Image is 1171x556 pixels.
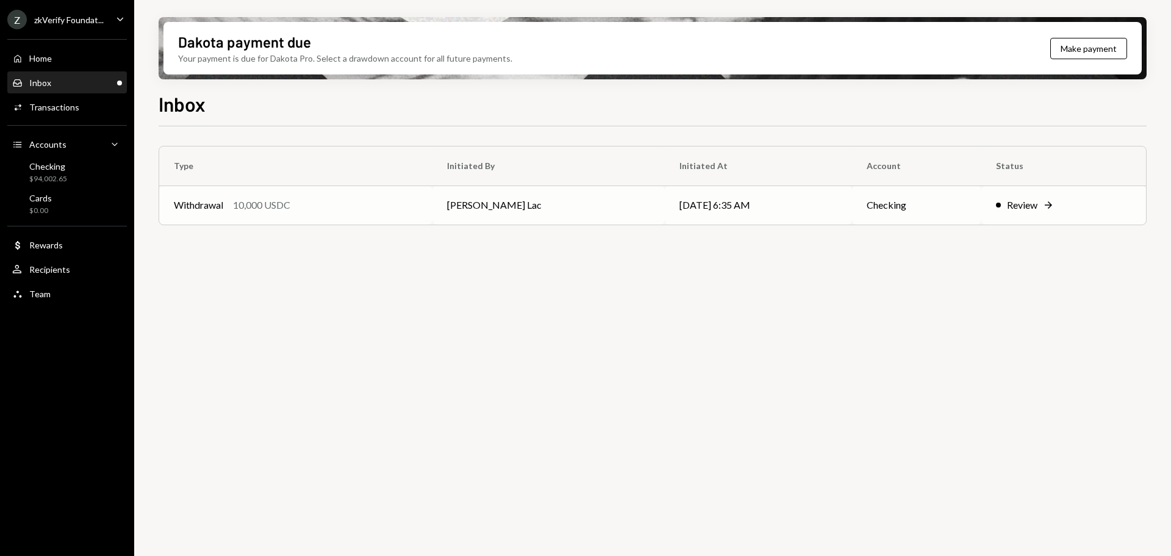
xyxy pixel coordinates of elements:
[432,186,665,225] td: [PERSON_NAME] Lac
[665,146,852,186] th: Initiated At
[34,15,104,25] div: zkVerify Foundat...
[29,264,70,275] div: Recipients
[665,186,852,225] td: [DATE] 6:35 AM
[233,198,290,212] div: 10,000 USDC
[7,189,127,218] a: Cards$0.00
[7,283,127,305] a: Team
[1050,38,1127,59] button: Make payment
[29,174,67,184] div: $94,002.65
[981,146,1146,186] th: Status
[174,198,223,212] div: Withdrawal
[159,92,206,116] h1: Inbox
[29,240,63,250] div: Rewards
[7,71,127,93] a: Inbox
[7,234,127,256] a: Rewards
[29,139,66,150] div: Accounts
[178,32,311,52] div: Dakota payment due
[29,102,79,112] div: Transactions
[7,157,127,187] a: Checking$94,002.65
[1007,198,1037,212] div: Review
[7,258,127,280] a: Recipients
[7,10,27,29] div: Z
[29,289,51,299] div: Team
[432,146,665,186] th: Initiated By
[7,47,127,69] a: Home
[159,146,432,186] th: Type
[178,52,512,65] div: Your payment is due for Dakota Pro. Select a drawdown account for all future payments.
[852,186,981,225] td: Checking
[29,161,67,171] div: Checking
[29,53,52,63] div: Home
[7,96,127,118] a: Transactions
[29,206,52,216] div: $0.00
[852,146,981,186] th: Account
[29,193,52,203] div: Cards
[7,133,127,155] a: Accounts
[29,78,51,88] div: Inbox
